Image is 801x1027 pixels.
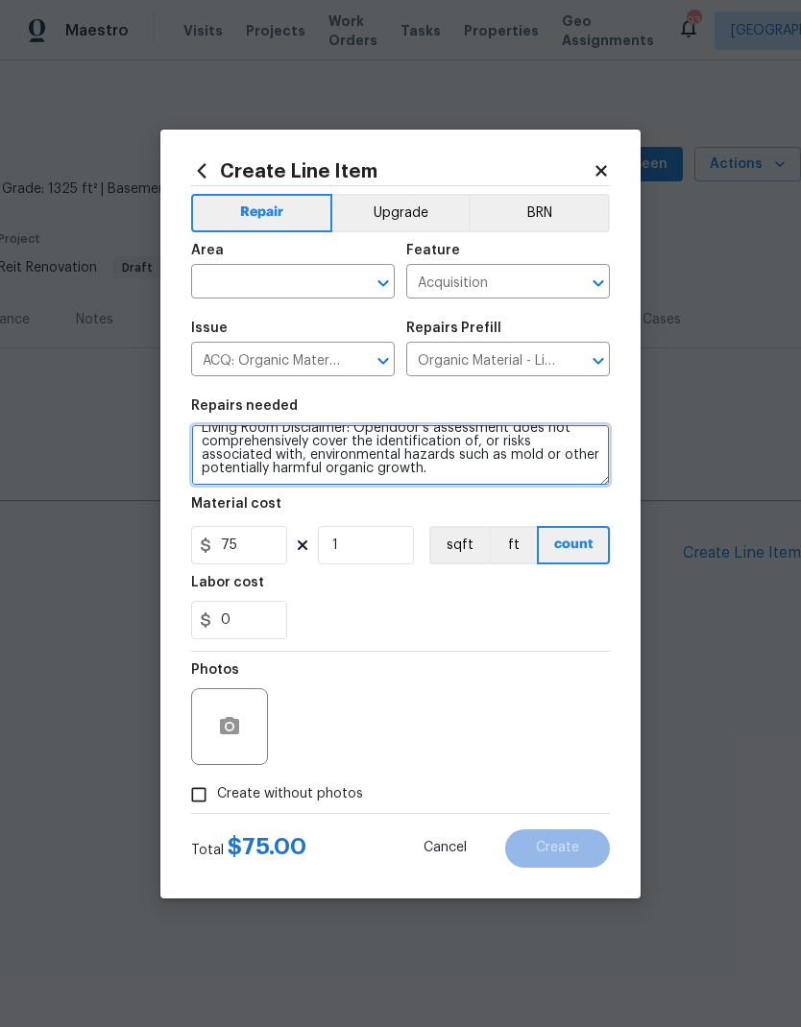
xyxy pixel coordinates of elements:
h5: Repairs Prefill [406,322,501,335]
span: $ 75.00 [228,835,306,858]
button: sqft [429,526,489,564]
div: Total [191,837,306,860]
button: Repair [191,194,332,232]
button: Open [585,270,612,297]
button: Open [370,347,397,374]
button: BRN [469,194,610,232]
h5: Area [191,244,224,257]
button: ft [489,526,537,564]
button: Open [585,347,612,374]
span: Create without photos [217,784,363,804]
button: Cancel [393,829,498,868]
h5: Labor cost [191,576,264,589]
button: Upgrade [332,194,470,232]
button: Open [370,270,397,297]
h5: Feature [406,244,460,257]
h2: Create Line Item [191,160,593,181]
textarea: Acquisition Scope: Conditions Conducive to Organic Material - Living Room Disclaimer: Opendoor's ... [191,424,610,486]
span: Cancel [424,841,467,855]
h5: Photos [191,663,239,677]
span: Create [536,841,579,855]
h5: Issue [191,322,228,335]
button: Create [505,829,610,868]
h5: Repairs needed [191,399,298,413]
h5: Material cost [191,497,281,511]
button: count [537,526,610,564]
